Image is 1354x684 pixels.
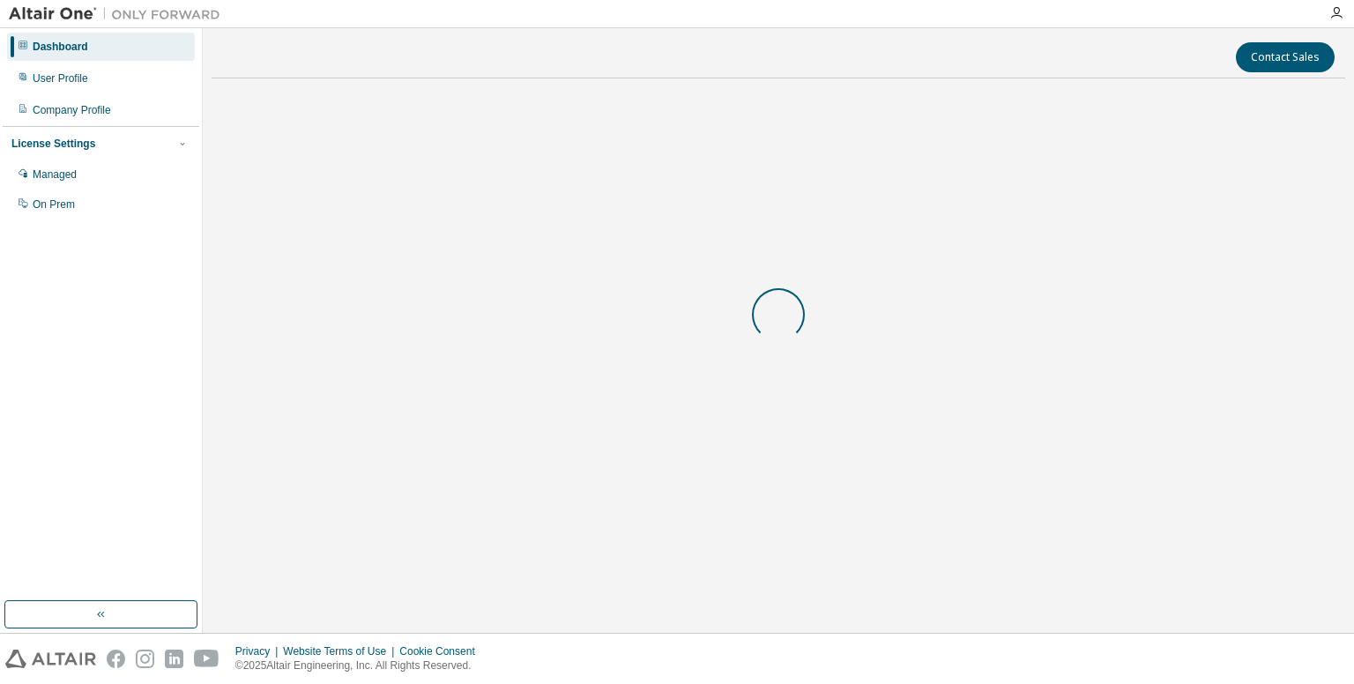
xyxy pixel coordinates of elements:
div: Dashboard [33,40,88,54]
img: instagram.svg [136,650,154,668]
button: Contact Sales [1236,42,1335,72]
div: Website Terms of Use [283,644,399,658]
img: altair_logo.svg [5,650,96,668]
div: Privacy [235,644,283,658]
div: License Settings [11,137,95,151]
div: Managed [33,167,77,182]
p: © 2025 Altair Engineering, Inc. All Rights Reserved. [235,658,486,673]
div: Cookie Consent [399,644,485,658]
div: On Prem [33,197,75,212]
div: Company Profile [33,103,111,117]
div: User Profile [33,71,88,85]
img: youtube.svg [194,650,219,668]
img: facebook.svg [107,650,125,668]
img: Altair One [9,5,229,23]
img: linkedin.svg [165,650,183,668]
